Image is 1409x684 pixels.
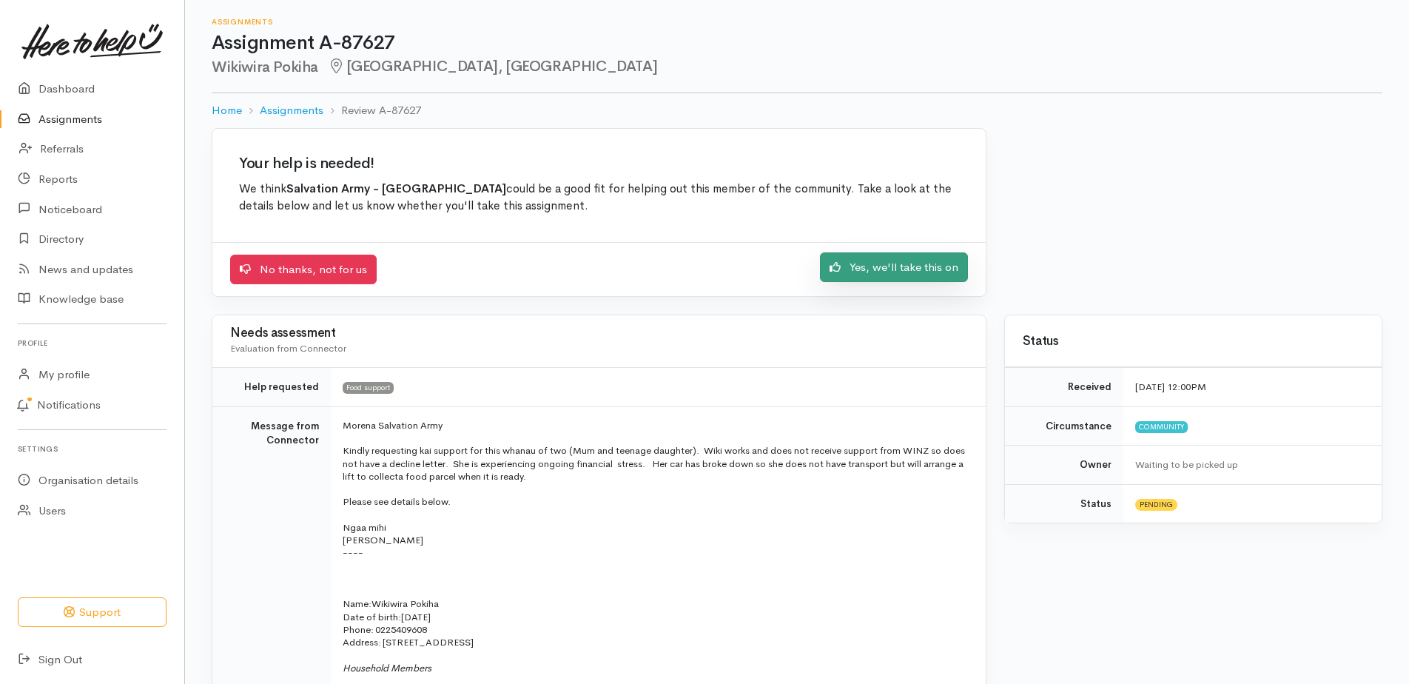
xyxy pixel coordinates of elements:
[343,611,401,623] span: Date of birth:
[230,255,377,285] a: No thanks, not for us
[212,18,1382,26] h6: Assignments
[18,439,167,459] h6: Settings
[1135,499,1177,511] span: Pending
[323,102,421,119] li: Review A-87627
[239,181,959,215] p: We think could be a good fit for helping out this member of the community. Take a look at the det...
[343,382,394,394] span: Food support
[212,33,1382,54] h1: Assignment A-87627
[212,102,242,119] a: Home
[343,521,386,534] span: Ngaa mihi
[343,546,363,559] span: ----
[18,333,167,353] h6: Profile
[1135,457,1364,472] div: Waiting to be picked up
[1023,335,1364,349] h3: Status
[371,597,439,610] span: Wikiwira Pokiha
[1135,421,1188,433] span: Community
[212,368,331,407] td: Help requested
[1005,368,1123,407] td: Received
[820,252,968,283] a: Yes, we'll take this on
[212,93,1382,128] nav: breadcrumb
[327,57,657,76] span: [GEOGRAPHIC_DATA], [GEOGRAPHIC_DATA]
[286,181,506,196] b: Salvation Army - [GEOGRAPHIC_DATA]
[343,534,423,546] span: [PERSON_NAME]
[343,495,451,508] span: Please see details below.
[1005,406,1123,446] td: Circumstance
[239,155,959,172] h2: Your help is needed!
[343,597,371,610] span: Name:
[260,102,323,119] a: Assignments
[343,623,374,636] span: Phone:
[343,636,381,648] span: Address:
[230,326,968,341] h3: Needs assessment
[401,611,431,623] span: [DATE]
[1005,446,1123,485] td: Owner
[230,342,346,355] span: Evaluation from Connector
[343,662,431,674] span: Household Members
[212,58,1382,76] h2: Wikiwira Pokiha
[1135,380,1206,393] time: [DATE] 12:00PM
[18,597,167,628] button: Support
[383,636,474,648] span: [STREET_ADDRESS]
[343,419,443,432] span: Morena Salvation Army
[1005,484,1123,523] td: Status
[343,444,965,483] span: Kindly requesting kai support for this whanau of two (Mum and teenage daughter). Wiki works and d...
[375,623,427,636] span: 0225409608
